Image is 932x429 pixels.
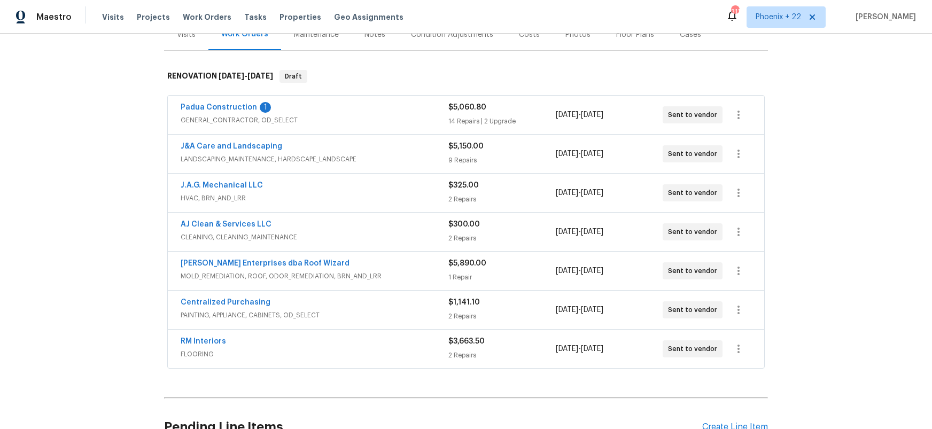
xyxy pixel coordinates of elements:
span: GENERAL_CONTRACTOR, OD_SELECT [181,115,448,126]
span: $325.00 [448,182,479,189]
span: [PERSON_NAME] [851,12,916,22]
a: Padua Construction [181,104,257,111]
span: HVAC, BRN_AND_LRR [181,193,448,204]
span: [DATE] [581,345,603,353]
div: Photos [565,29,591,40]
span: Sent to vendor [668,305,721,315]
span: MOLD_REMEDIATION, ROOF, ODOR_REMEDIATION, BRN_AND_LRR [181,271,448,282]
span: $300.00 [448,221,480,228]
span: [DATE] [556,228,578,236]
span: $5,060.80 [448,104,486,111]
span: Geo Assignments [334,12,403,22]
span: Visits [102,12,124,22]
a: Centralized Purchasing [181,299,270,306]
span: $1,141.10 [448,299,480,306]
span: - [556,188,603,198]
span: Maestro [36,12,72,22]
div: Floor Plans [616,29,654,40]
div: Maintenance [294,29,339,40]
a: AJ Clean & Services LLC [181,221,271,228]
a: RM Interiors [181,338,226,345]
a: J&A Care and Landscaping [181,143,282,150]
div: 2 Repairs [448,233,555,244]
div: 2 Repairs [448,350,555,361]
div: Cases [680,29,701,40]
div: 14 Repairs | 2 Upgrade [448,116,555,127]
span: - [556,149,603,159]
span: - [556,110,603,120]
span: Work Orders [183,12,231,22]
div: 1 [260,102,271,113]
span: [DATE] [581,111,603,119]
span: - [219,72,273,80]
h6: RENOVATION [167,70,273,83]
span: $3,663.50 [448,338,485,345]
div: 2 Repairs [448,194,555,205]
div: 1 Repair [448,272,555,283]
a: J.A.G. Mechanical LLC [181,182,263,189]
span: [DATE] [556,150,578,158]
div: Costs [519,29,540,40]
div: Visits [177,29,196,40]
span: Properties [279,12,321,22]
span: LANDSCAPING_MAINTENANCE, HARDSCAPE_LANDSCAPE [181,154,448,165]
span: Sent to vendor [668,188,721,198]
span: [DATE] [581,267,603,275]
div: 311 [731,6,739,17]
span: [DATE] [581,189,603,197]
span: FLOORING [181,349,448,360]
span: [DATE] [556,189,578,197]
span: - [556,227,603,237]
span: [DATE] [556,267,578,275]
span: - [556,266,603,276]
span: Projects [137,12,170,22]
div: RENOVATION [DATE]-[DATE]Draft [164,59,768,93]
span: [DATE] [247,72,273,80]
span: [DATE] [581,228,603,236]
div: Work Orders [221,29,268,40]
span: Draft [281,71,306,82]
div: Condition Adjustments [411,29,493,40]
span: PAINTING, APPLIANCE, CABINETS, OD_SELECT [181,310,448,321]
span: Tasks [244,13,267,21]
span: [DATE] [581,306,603,314]
a: [PERSON_NAME] Enterprises dba Roof Wizard [181,260,349,267]
div: 9 Repairs [448,155,555,166]
span: [DATE] [556,345,578,353]
span: [DATE] [556,306,578,314]
span: $5,890.00 [448,260,486,267]
span: - [556,305,603,315]
span: $5,150.00 [448,143,484,150]
span: [DATE] [581,150,603,158]
div: Notes [364,29,385,40]
span: - [556,344,603,354]
div: 2 Repairs [448,311,555,322]
span: CLEANING, CLEANING_MAINTENANCE [181,232,448,243]
span: [DATE] [219,72,244,80]
span: Sent to vendor [668,227,721,237]
span: Sent to vendor [668,110,721,120]
span: Sent to vendor [668,149,721,159]
span: Sent to vendor [668,266,721,276]
span: [DATE] [556,111,578,119]
span: Sent to vendor [668,344,721,354]
span: Phoenix + 22 [756,12,801,22]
